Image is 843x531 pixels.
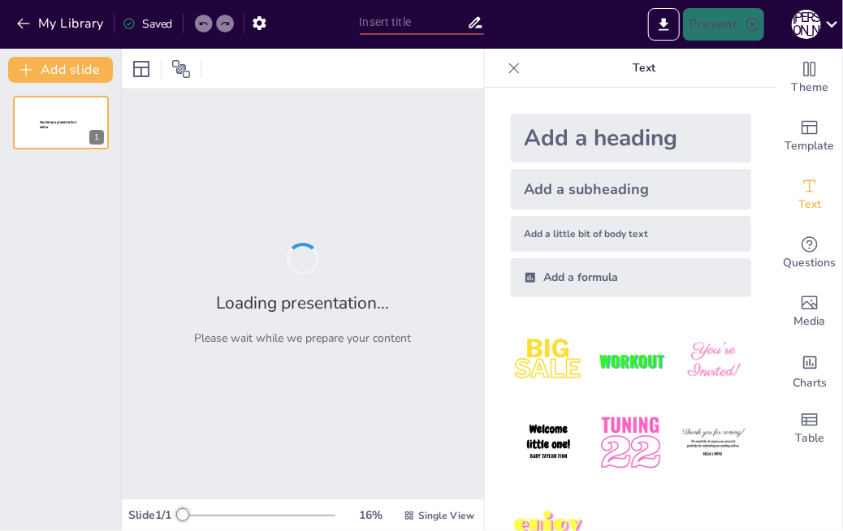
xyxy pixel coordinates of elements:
div: Slide 1 / 1 [128,507,179,523]
div: Add a little bit of body text [511,216,751,252]
span: Table [795,430,824,447]
span: Questions [784,254,837,272]
span: Charts [793,374,827,392]
div: Layout [128,56,154,82]
div: Add text boxes [777,166,842,224]
input: Insert title [360,11,467,34]
div: 16 % [352,507,391,523]
div: Get real-time input from your audience [777,224,842,283]
span: Template [785,137,835,155]
div: Add a formula [511,258,751,297]
div: Add charts and graphs [777,341,842,399]
div: Add a table [777,399,842,458]
button: Present [683,8,764,41]
div: Add a subheading [511,169,751,209]
span: Theme [791,79,828,97]
img: 1.jpeg [511,323,586,399]
div: Add a heading [511,114,751,162]
div: Saved [123,16,173,32]
img: 6.jpeg [676,405,751,481]
div: Change the overall theme [777,49,842,107]
img: 2.jpeg [593,323,668,399]
div: 1 [89,130,104,145]
div: Add ready made slides [777,107,842,166]
div: А [PERSON_NAME] [792,10,821,39]
span: Sendsteps presentation editor [40,120,76,129]
button: Export to PowerPoint [648,8,680,41]
button: А [PERSON_NAME] [792,8,821,41]
span: Media [794,313,826,330]
div: Add images, graphics, shapes or video [777,283,842,341]
span: Text [798,196,821,214]
h2: Loading presentation... [217,291,390,314]
p: Text [527,49,761,88]
img: 5.jpeg [593,405,668,481]
p: Please wait while we prepare your content [195,330,412,346]
button: My Library [12,11,110,37]
span: Single View [418,509,474,522]
img: 3.jpeg [676,323,751,399]
img: 4.jpeg [511,405,586,481]
div: 1 [13,96,109,149]
button: Add slide [8,57,113,83]
span: Position [171,59,191,79]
